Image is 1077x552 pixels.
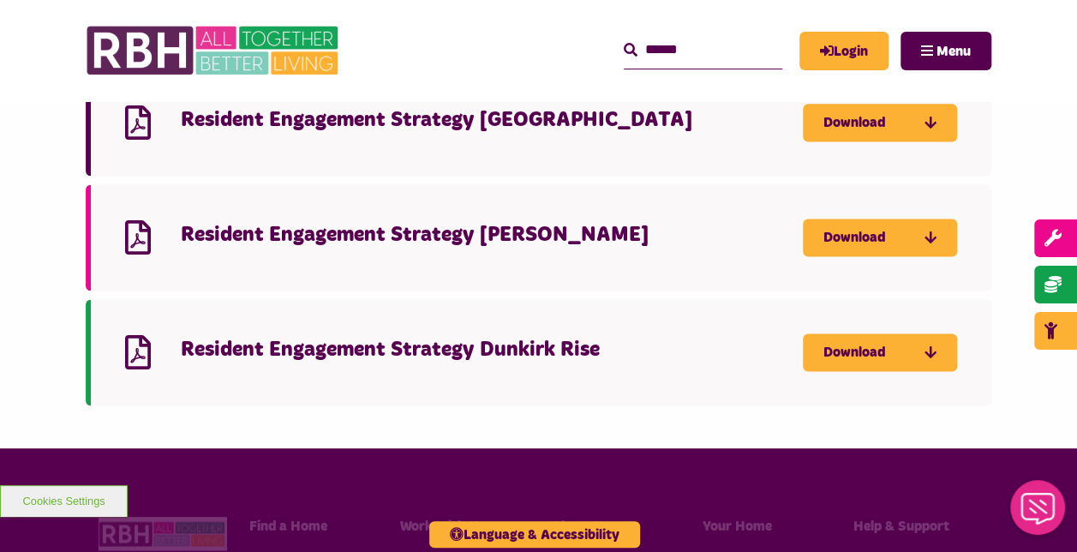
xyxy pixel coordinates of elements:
[799,32,889,70] a: MyRBH
[803,104,957,141] a: Download Resident Engagement Strategy Tentercroft - open in a new tab
[86,17,343,84] img: RBH
[803,219,957,256] a: Download Resident Engagement Strategy Underwood - open in a new tab
[181,107,803,134] h4: Resident Engagement Strategy [GEOGRAPHIC_DATA]
[181,222,803,249] h4: Resident Engagement Strategy [PERSON_NAME]
[181,337,803,363] h4: Resident Engagement Strategy Dunkirk Rise
[803,333,957,371] a: Download Resident Engagement Strategy Dunkirk Rise - open in a new tab
[900,32,991,70] button: Navigation
[624,32,782,69] input: Search
[936,45,971,58] span: Menu
[429,521,640,548] button: Language & Accessibility
[1000,475,1077,552] iframe: Netcall Web Assistant for live chat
